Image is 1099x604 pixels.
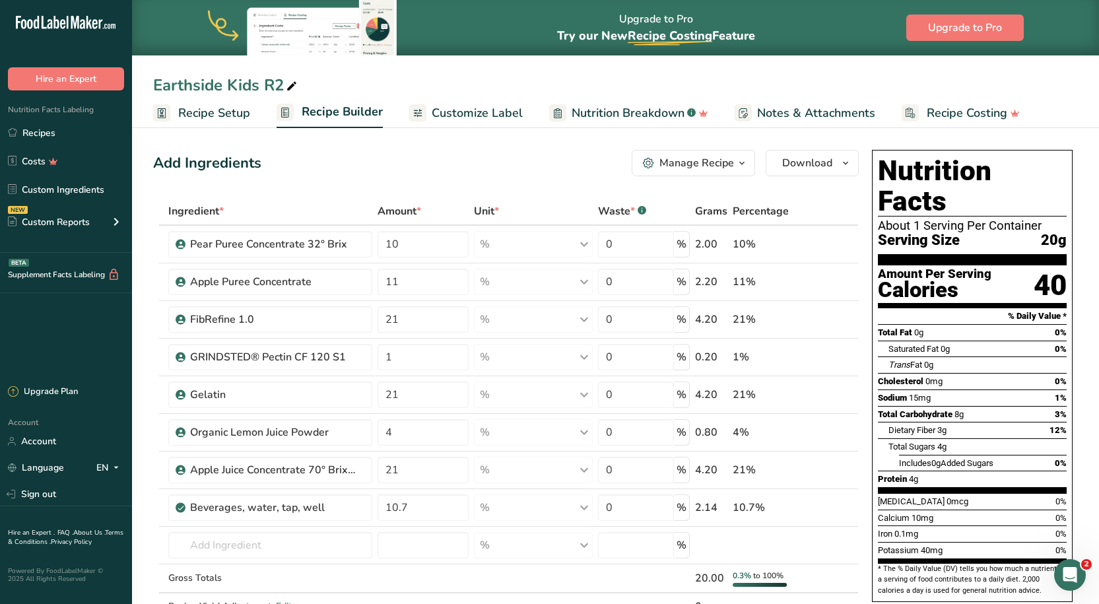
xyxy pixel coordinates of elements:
[1055,529,1067,539] span: 0%
[954,409,964,419] span: 8g
[168,203,224,219] span: Ingredient
[190,462,355,478] div: Apple Juice Concentrate 70° Brix Domestic
[906,15,1024,41] button: Upgrade to Pro
[899,458,993,468] span: Includes Added Sugars
[1034,268,1067,303] div: 40
[931,458,941,468] span: 0g
[921,545,943,555] span: 40mg
[888,360,922,370] span: Fat
[628,28,712,44] span: Recipe Costing
[878,529,892,539] span: Iron
[878,327,912,337] span: Total Fat
[190,312,355,327] div: FibRefine 1.0
[888,344,939,354] span: Saturated Fat
[733,387,796,403] div: 21%
[757,104,875,122] span: Notes & Attachments
[733,236,796,252] div: 10%
[928,20,1002,36] span: Upgrade to Pro
[894,529,918,539] span: 0.1mg
[190,500,355,516] div: Beverages, water, tap, well
[190,236,355,252] div: Pear Puree Concentrate 32° Brix
[733,312,796,327] div: 21%
[153,73,300,97] div: Earthside Kids R2
[733,500,796,516] div: 10.7%
[888,360,910,370] i: Trans
[878,496,945,506] span: [MEDICAL_DATA]
[695,312,727,327] div: 4.20
[8,67,124,90] button: Hire an Expert
[878,513,910,523] span: Calcium
[659,155,734,171] div: Manage Recipe
[277,97,383,129] a: Recipe Builder
[1055,458,1067,468] span: 0%
[178,104,250,122] span: Recipe Setup
[378,203,421,219] span: Amount
[190,349,355,365] div: GRINDSTED® Pectin CF 120 S1
[695,236,727,252] div: 2.00
[941,344,950,354] span: 0g
[878,409,952,419] span: Total Carbohydrate
[8,528,123,547] a: Terms & Conditions .
[8,206,28,214] div: NEW
[766,150,859,176] button: Download
[927,104,1007,122] span: Recipe Costing
[937,425,947,435] span: 3g
[937,442,947,452] span: 4g
[695,570,727,586] div: 20.00
[902,98,1020,128] a: Recipe Costing
[1081,559,1092,570] span: 2
[409,98,523,128] a: Customize Label
[878,393,907,403] span: Sodium
[1055,393,1067,403] span: 1%
[432,104,523,122] span: Customize Label
[153,98,250,128] a: Recipe Setup
[912,513,933,523] span: 10mg
[8,528,55,537] a: Hire an Expert .
[878,156,1067,217] h1: Nutrition Facts
[695,424,727,440] div: 0.80
[735,98,875,128] a: Notes & Attachments
[1055,376,1067,386] span: 0%
[925,376,943,386] span: 0mg
[695,462,727,478] div: 4.20
[549,98,708,128] a: Nutrition Breakdown
[96,460,124,476] div: EN
[695,203,727,219] span: Grams
[733,570,751,581] span: 0.3%
[733,274,796,290] div: 11%
[168,571,372,585] div: Gross Totals
[1055,344,1067,354] span: 0%
[302,103,383,121] span: Recipe Builder
[1049,425,1067,435] span: 12%
[9,259,29,267] div: BETA
[153,152,261,174] div: Add Ingredients
[73,528,105,537] a: About Us .
[190,424,355,440] div: Organic Lemon Juice Powder
[909,393,931,403] span: 15mg
[888,425,935,435] span: Dietary Fiber
[695,500,727,516] div: 2.14
[190,387,355,403] div: Gelatin
[598,203,646,219] div: Waste
[557,1,755,55] div: Upgrade to Pro
[557,28,755,44] span: Try our New Feature
[1055,496,1067,506] span: 0%
[51,537,92,547] a: Privacy Policy
[474,203,499,219] span: Unit
[1055,545,1067,555] span: 0%
[1055,327,1067,337] span: 0%
[888,442,935,452] span: Total Sugars
[632,150,755,176] button: Manage Recipe
[8,456,64,479] a: Language
[695,349,727,365] div: 0.20
[190,274,355,290] div: Apple Puree Concentrate
[878,474,907,484] span: Protein
[733,349,796,365] div: 1%
[695,274,727,290] div: 2.20
[878,281,991,300] div: Calories
[572,104,684,122] span: Nutrition Breakdown
[8,215,90,229] div: Custom Reports
[878,308,1067,324] section: % Daily Value *
[8,567,124,583] div: Powered By FoodLabelMaker © 2025 All Rights Reserved
[1054,559,1086,591] iframe: Intercom live chat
